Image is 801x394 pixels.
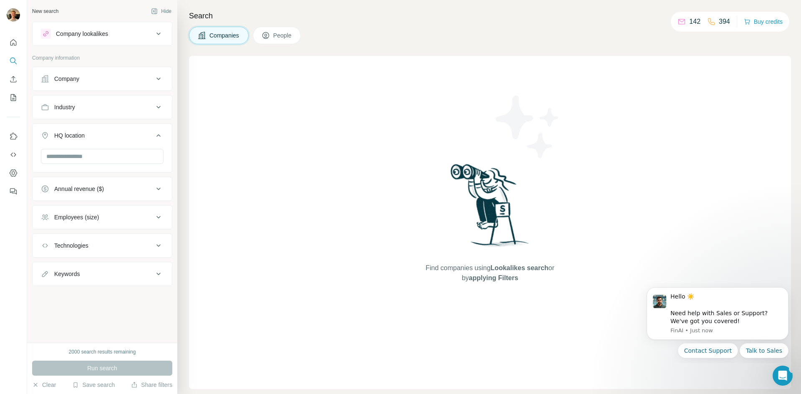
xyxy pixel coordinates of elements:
div: Employees (size) [54,213,99,221]
button: Annual revenue ($) [33,179,172,199]
img: Surfe Illustration - Woman searching with binoculars [447,162,534,255]
div: 2000 search results remaining [69,348,136,356]
button: Company lookalikes [33,24,172,44]
p: 394 [719,17,730,27]
button: Share filters [131,381,172,389]
span: applying Filters [469,274,518,281]
button: Company [33,69,172,89]
iframe: Intercom notifications message [634,283,801,363]
div: Company [54,75,79,83]
div: New search [32,8,58,15]
button: Buy credits [744,16,783,28]
button: Feedback [7,184,20,199]
button: Dashboard [7,166,20,181]
span: Lookalikes search [491,264,549,271]
button: Use Surfe on LinkedIn [7,129,20,144]
img: Avatar [7,8,20,22]
img: Surfe Illustration - Stars [490,89,565,164]
button: Employees (size) [33,207,172,227]
button: My lists [7,90,20,105]
div: Keywords [54,270,80,278]
button: Quick start [7,35,20,50]
span: Find companies using or by [423,263,557,283]
p: Company information [32,54,172,62]
span: People [273,31,292,40]
button: Keywords [33,264,172,284]
span: Companies [209,31,240,40]
h4: Search [189,10,791,22]
button: Industry [33,97,172,117]
button: Hide [145,5,177,18]
p: 142 [689,17,700,27]
iframe: Intercom live chat [773,366,793,386]
button: Search [7,53,20,68]
div: Annual revenue ($) [54,185,104,193]
div: Technologies [54,241,88,250]
button: Clear [32,381,56,389]
button: Save search [72,381,115,389]
div: Industry [54,103,75,111]
div: Company lookalikes [56,30,108,38]
div: HQ location [54,131,85,140]
button: HQ location [33,125,172,149]
button: Use Surfe API [7,147,20,162]
button: Technologies [33,236,172,256]
button: Enrich CSV [7,72,20,87]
